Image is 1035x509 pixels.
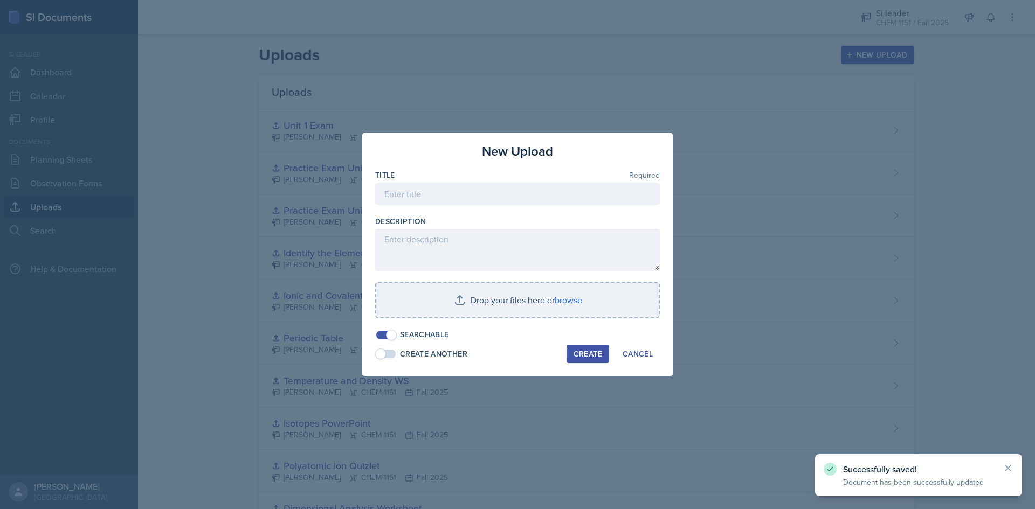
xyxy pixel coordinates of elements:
label: Title [375,170,395,180]
div: Create [574,350,602,358]
span: Required [629,171,660,179]
p: Document has been successfully updated [843,477,994,487]
div: Searchable [400,329,449,340]
label: Description [375,216,426,227]
h3: New Upload [482,142,553,161]
button: Cancel [616,345,660,363]
p: Successfully saved! [843,464,994,475]
input: Enter title [375,183,660,205]
div: Create Another [400,348,467,360]
div: Cancel [623,350,653,358]
button: Create [567,345,609,363]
